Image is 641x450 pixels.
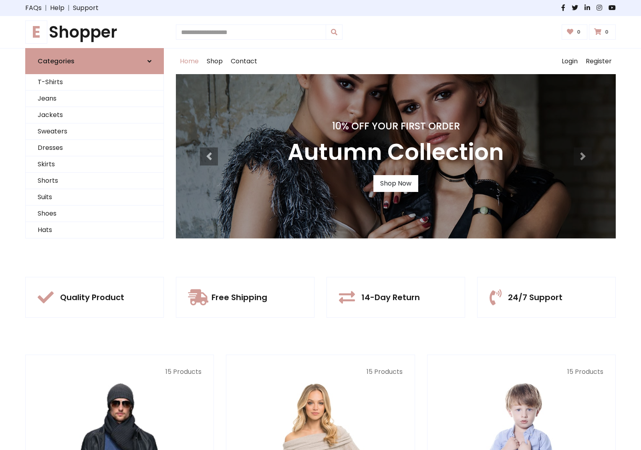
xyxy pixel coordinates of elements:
p: 15 Products [38,367,202,377]
a: EShopper [25,22,164,42]
a: T-Shirts [26,74,163,91]
a: Hats [26,222,163,238]
a: Skirts [26,156,163,173]
a: Contact [227,48,261,74]
a: Categories [25,48,164,74]
p: 15 Products [439,367,603,377]
a: Jeans [26,91,163,107]
p: 15 Products [238,367,402,377]
a: 0 [562,24,588,40]
h4: 10% Off Your First Order [288,121,504,132]
h5: 14-Day Return [361,293,420,302]
a: Home [176,48,203,74]
h5: Quality Product [60,293,124,302]
span: | [65,3,73,13]
a: Shop [203,48,227,74]
h5: 24/7 Support [508,293,562,302]
a: FAQs [25,3,42,13]
h3: Autumn Collection [288,139,504,165]
a: Dresses [26,140,163,156]
a: Suits [26,189,163,206]
a: Sweaters [26,123,163,140]
a: Help [50,3,65,13]
a: Shorts [26,173,163,189]
a: Register [582,48,616,74]
h1: Shopper [25,22,164,42]
span: E [25,20,47,44]
a: Support [73,3,99,13]
span: 0 [575,28,583,36]
a: 0 [589,24,616,40]
a: Shop Now [373,175,418,192]
span: 0 [603,28,611,36]
h6: Categories [38,57,75,65]
a: Jackets [26,107,163,123]
span: | [42,3,50,13]
a: Shoes [26,206,163,222]
h5: Free Shipping [212,293,267,302]
a: Login [558,48,582,74]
